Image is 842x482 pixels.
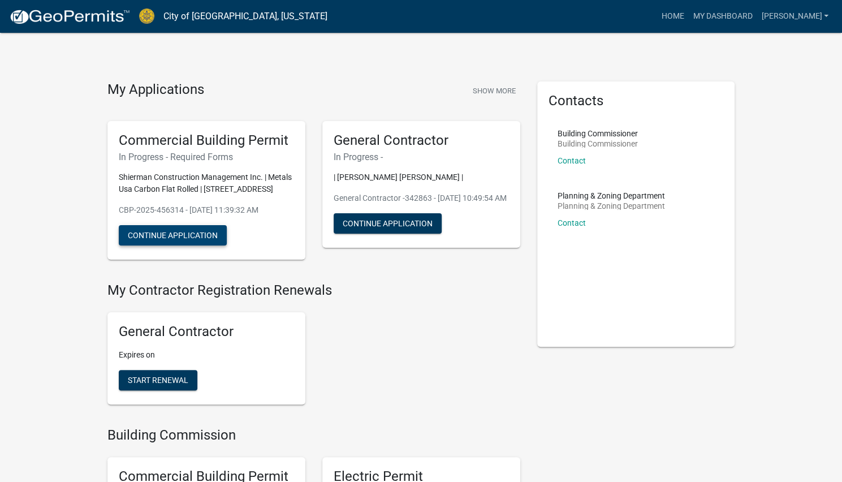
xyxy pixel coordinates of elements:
h4: My Contractor Registration Renewals [107,282,520,299]
p: Building Commissioner [558,130,638,137]
button: Continue Application [119,225,227,246]
button: Show More [468,81,520,100]
span: Start Renewal [128,376,188,385]
h6: In Progress - Required Forms [119,152,294,162]
a: Contact [558,156,586,165]
wm-registration-list-section: My Contractor Registration Renewals [107,282,520,414]
p: | [PERSON_NAME] [PERSON_NAME] | [334,171,509,183]
a: [PERSON_NAME] [757,6,833,27]
h4: My Applications [107,81,204,98]
p: Shierman Construction Management Inc. | Metals Usa Carbon Flat Rolled | [STREET_ADDRESS] [119,171,294,195]
h6: In Progress - [334,152,509,162]
h5: Commercial Building Permit [119,132,294,149]
a: Home [657,6,688,27]
h5: Contacts [549,93,724,109]
p: CBP-2025-456314 - [DATE] 11:39:32 AM [119,204,294,216]
button: Continue Application [334,213,442,234]
a: My Dashboard [688,6,757,27]
button: Start Renewal [119,370,197,390]
h5: General Contractor [119,324,294,340]
p: Expires on [119,349,294,361]
h4: Building Commission [107,427,520,444]
p: Building Commissioner [558,140,638,148]
p: Planning & Zoning Department [558,192,665,200]
img: City of Jeffersonville, Indiana [139,8,154,24]
h5: General Contractor [334,132,509,149]
a: City of [GEOGRAPHIC_DATA], [US_STATE] [163,7,327,26]
p: General Contractor -342863 - [DATE] 10:49:54 AM [334,192,509,204]
a: Contact [558,218,586,227]
p: Planning & Zoning Department [558,202,665,210]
